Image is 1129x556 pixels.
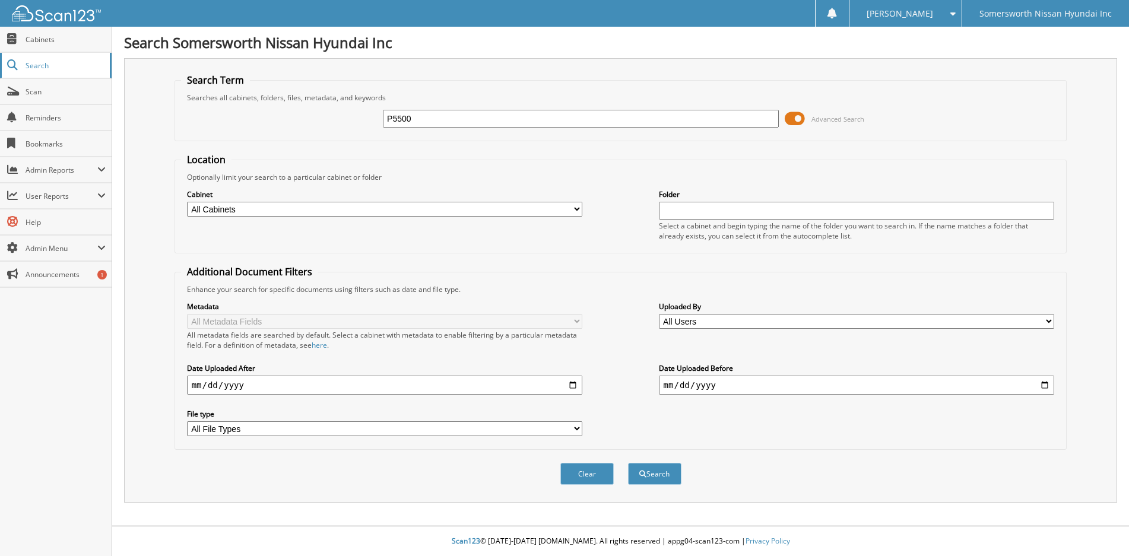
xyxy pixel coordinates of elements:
[659,189,1055,199] label: Folder
[181,284,1061,294] div: Enhance your search for specific documents using filters such as date and file type.
[181,93,1061,103] div: Searches all cabinets, folders, files, metadata, and keywords
[746,536,790,546] a: Privacy Policy
[659,363,1055,373] label: Date Uploaded Before
[26,191,97,201] span: User Reports
[26,165,97,175] span: Admin Reports
[97,270,107,279] div: 1
[560,463,614,485] button: Clear
[124,33,1117,52] h1: Search Somersworth Nissan Hyundai Inc
[187,330,583,350] div: All metadata fields are searched by default. Select a cabinet with metadata to enable filtering b...
[659,376,1055,395] input: end
[112,527,1129,556] div: © [DATE]-[DATE] [DOMAIN_NAME]. All rights reserved | appg04-scan123-com |
[659,221,1055,241] div: Select a cabinet and begin typing the name of the folder you want to search in. If the name match...
[187,409,583,419] label: File type
[181,172,1061,182] div: Optionally limit your search to a particular cabinet or folder
[811,115,864,123] span: Advanced Search
[26,139,106,149] span: Bookmarks
[452,536,480,546] span: Scan123
[181,265,318,278] legend: Additional Document Filters
[312,340,327,350] a: here
[26,243,97,253] span: Admin Menu
[181,74,250,87] legend: Search Term
[628,463,681,485] button: Search
[867,10,933,17] span: [PERSON_NAME]
[187,376,583,395] input: start
[979,10,1112,17] span: Somersworth Nissan Hyundai Inc
[26,113,106,123] span: Reminders
[26,269,106,279] span: Announcements
[187,189,583,199] label: Cabinet
[26,217,106,227] span: Help
[659,301,1055,312] label: Uploaded By
[26,34,106,45] span: Cabinets
[12,5,101,21] img: scan123-logo-white.svg
[26,61,104,71] span: Search
[26,87,106,97] span: Scan
[181,153,231,166] legend: Location
[187,363,583,373] label: Date Uploaded After
[187,301,583,312] label: Metadata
